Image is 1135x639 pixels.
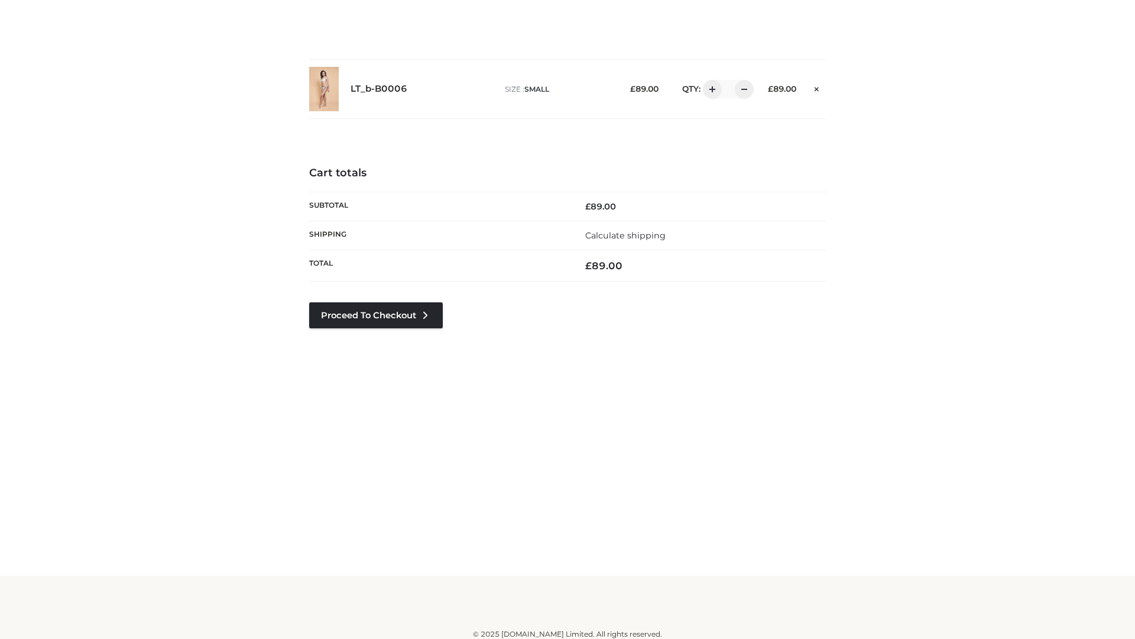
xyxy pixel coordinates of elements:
a: Calculate shipping [585,230,666,241]
div: QTY: [670,80,750,99]
th: Subtotal [309,192,567,221]
bdi: 89.00 [585,260,622,272]
p: size : [505,84,612,95]
bdi: 89.00 [585,201,616,212]
h4: Cart totals [309,167,826,180]
span: £ [630,84,635,93]
a: Remove this item [808,80,826,95]
a: Proceed to Checkout [309,302,443,328]
bdi: 89.00 [768,84,796,93]
a: LT_b-B0006 [351,83,407,95]
span: £ [585,201,591,212]
th: Total [309,250,567,282]
span: £ [768,84,773,93]
span: £ [585,260,592,272]
th: Shipping [309,221,567,250]
span: SMALL [524,85,549,93]
bdi: 89.00 [630,84,659,93]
